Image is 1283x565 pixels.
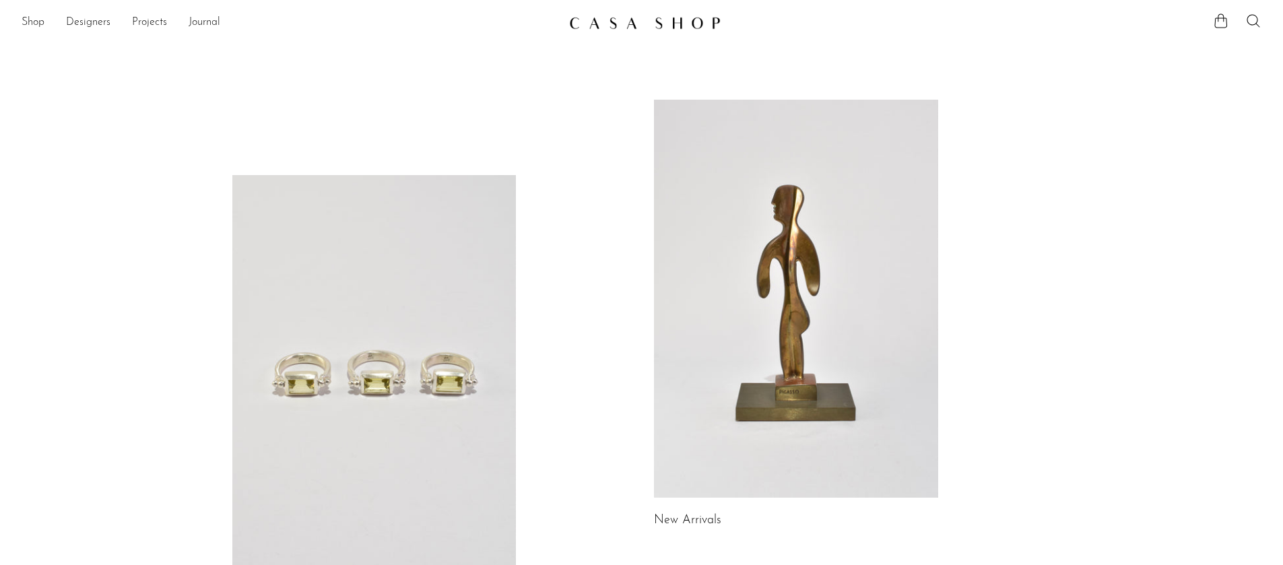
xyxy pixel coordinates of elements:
[132,14,167,32] a: Projects
[22,14,44,32] a: Shop
[654,514,721,527] a: New Arrivals
[189,14,220,32] a: Journal
[22,11,558,34] ul: NEW HEADER MENU
[66,14,110,32] a: Designers
[22,11,558,34] nav: Desktop navigation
